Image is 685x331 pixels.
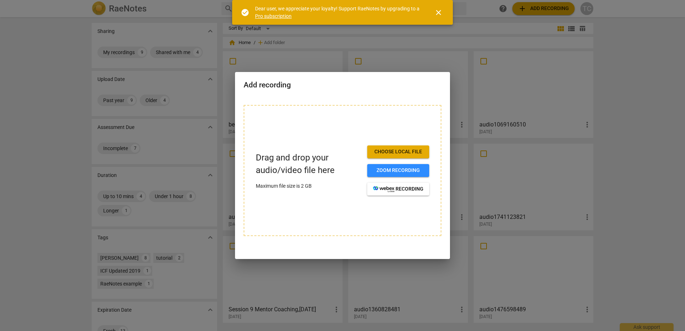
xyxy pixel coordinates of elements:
span: close [434,8,443,17]
span: recording [373,186,423,193]
span: check_circle [241,8,249,17]
div: Dear user, we appreciate your loyalty! Support RaeNotes by upgrading to a [255,5,421,20]
a: Pro subscription [255,13,292,19]
span: Zoom recording [373,167,423,174]
button: Choose local file [367,145,429,158]
button: Close [430,4,447,21]
button: recording [367,183,429,196]
h2: Add recording [244,81,441,90]
span: Choose local file [373,148,423,155]
p: Drag and drop your audio/video file here [256,152,361,177]
p: Maximum file size is 2 GB [256,182,361,190]
button: Zoom recording [367,164,429,177]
